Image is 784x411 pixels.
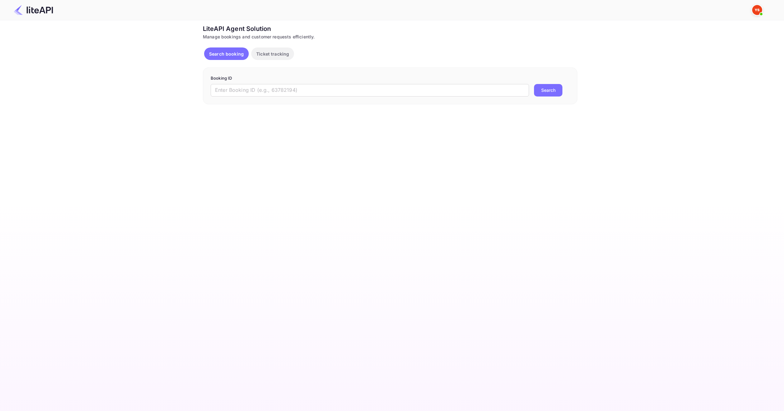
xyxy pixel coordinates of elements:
div: LiteAPI Agent Solution [203,24,577,33]
p: Ticket tracking [256,51,289,57]
img: LiteAPI Logo [14,5,53,15]
p: Search booking [209,51,244,57]
img: Yandex Support [752,5,762,15]
p: Booking ID [211,75,570,82]
input: Enter Booking ID (e.g., 63782194) [211,84,529,97]
button: Search [534,84,562,97]
div: Manage bookings and customer requests efficiently. [203,33,577,40]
